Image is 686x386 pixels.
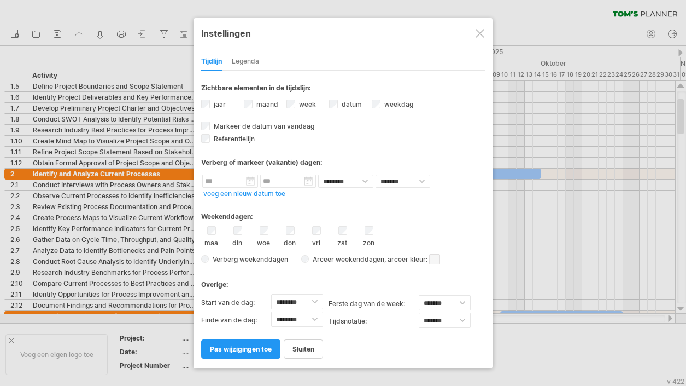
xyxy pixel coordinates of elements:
[212,122,314,130] span: Markeer de datum van vandaag
[384,253,440,266] span: , arceer kleur:
[362,237,376,247] label: zon
[201,158,485,166] div: Verberg of markeer (vakantie) dagen:
[284,339,323,359] a: sluiten
[309,237,323,247] label: vri
[283,237,297,247] label: don
[201,202,485,223] div: Weekenddagen:
[201,294,271,312] label: Start van de dag:
[201,23,485,43] div: Instellingen
[212,135,255,143] span: Referentielijn
[232,53,259,71] div: Legenda
[210,345,272,353] span: pas wijzigingen toe
[201,84,485,95] div: Zichtbare elementen in de tijdslijn:
[204,237,218,247] label: maa
[329,313,419,330] label: Tijdsnotatie:
[231,237,244,247] label: din
[209,255,288,263] span: Verberg weekenddagen
[201,270,485,291] div: Overige:
[201,53,222,71] div: Tijdlijn
[201,339,280,359] a: pas wijzigingen toe
[429,254,440,264] span: klik hier om de schaduw kleur aan te passen
[329,295,419,313] label: eerste dag van de week:
[309,255,384,263] span: Arceer weekenddagen
[292,345,314,353] span: sluiten
[339,100,362,108] label: datum
[336,237,349,247] label: zat
[254,100,278,108] label: maand
[382,100,413,108] label: weekdag
[212,100,226,108] label: jaar
[257,237,271,247] label: woe
[203,189,285,198] a: voeg een nieuw datum toe
[297,100,316,108] label: week
[201,312,271,329] label: Einde van de dag:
